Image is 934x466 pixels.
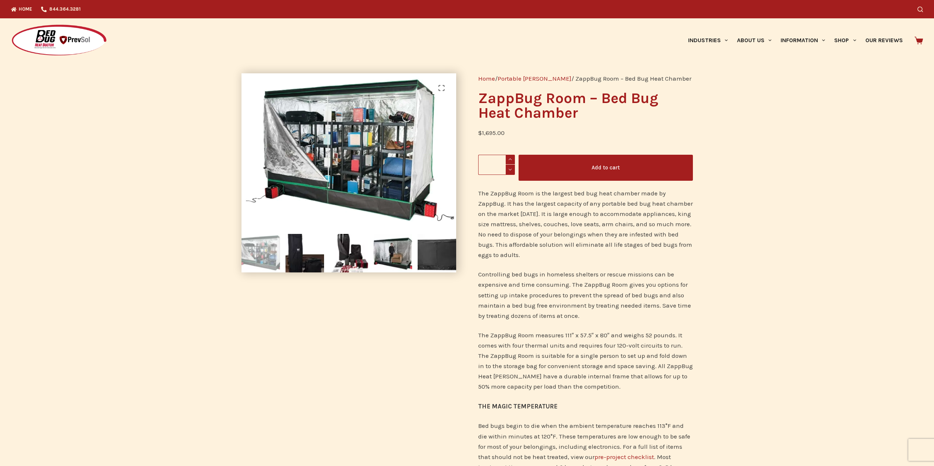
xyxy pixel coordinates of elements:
[917,7,923,12] button: Search
[11,24,107,57] img: Prevsol/Bed Bug Heat Doctor
[830,18,861,62] a: Shop
[478,129,505,136] bdi: 1,695.00
[478,75,495,82] a: Home
[374,234,412,272] img: ZappBug Room - Bed Bug Heat Chamber - Image 4
[478,73,693,84] nav: Breadcrumb
[595,453,654,461] a: pre-project checklist
[241,234,280,272] img: ZappBug Room - Bed Bug Heat Chamber
[683,18,907,62] nav: Primary
[478,330,693,392] p: The ZappBug Room measures 111″ x 57.5″ x 80″ and weighs 52 pounds. It comes with four thermal uni...
[286,234,324,272] img: ZappBug Room - Bed Bug Heat Chamber - Image 2
[478,269,693,320] p: Controlling bed bugs in homeless shelters or rescue missions can be expensive and time consuming....
[478,129,482,136] span: $
[519,155,693,181] button: Add to cart
[241,147,456,154] a: ZappBug Room - Bed Bug Heat Chamber
[478,91,693,120] h1: ZappBug Room – Bed Bug Heat Chamber
[241,73,456,228] img: ZappBug Room - Bed Bug Heat Chamber
[776,18,830,62] a: Information
[418,234,456,272] img: ZappBug Room - Bed Bug Heat Chamber - Image 5
[434,81,449,95] a: View full-screen image gallery
[498,75,571,82] a: Portable [PERSON_NAME]
[478,188,693,260] p: The ZappBug Room is the largest bed bug heat chamber made by ZappBug. It has the largest capacity...
[732,18,776,62] a: About Us
[478,155,515,175] input: Product quantity
[683,18,732,62] a: Industries
[861,18,907,62] a: Our Reviews
[478,403,557,410] strong: THE MAGIC TEMPERATURE
[330,234,368,272] img: ZappBug Room - Bed Bug Heat Chamber - Image 3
